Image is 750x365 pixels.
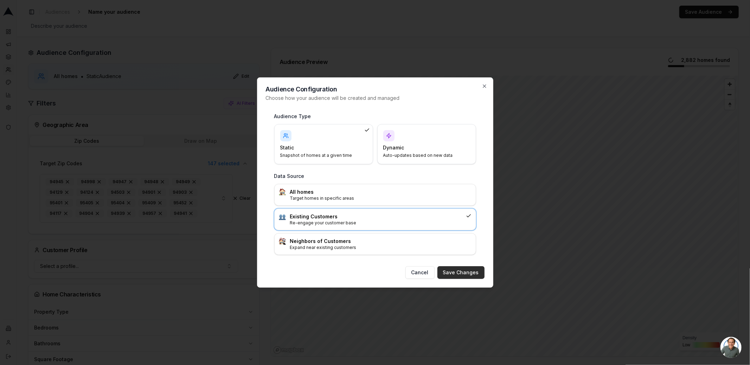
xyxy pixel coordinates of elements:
img: :busts_in_silhouette: [279,213,286,220]
h4: Dynamic [383,144,462,151]
img: :house: [279,188,286,196]
div: :house_buildings:Neighbors of CustomersExpand near existing customers [274,233,476,255]
div: :busts_in_silhouette:Existing CustomersRe-engage your customer base [274,209,476,230]
div: :house:All homesTarget homes in specific areas [274,184,476,206]
h3: Existing Customers [290,213,463,220]
p: Target homes in specific areas [290,196,472,201]
button: Save Changes [437,266,485,279]
h3: All homes [290,188,472,196]
h4: Static [280,144,359,151]
div: StaticSnapshot of homes at a given time [274,124,373,164]
h3: Data Source [274,173,476,180]
p: Auto-updates based on new data [383,153,462,158]
h2: Audience Configuration [266,86,485,92]
p: Expand near existing customers [290,245,472,250]
p: Choose how your audience will be created and managed [266,95,485,102]
p: Snapshot of homes at a given time [280,153,359,158]
button: Cancel [405,266,435,279]
img: :house_buildings: [279,238,286,245]
h3: Audience Type [274,113,476,120]
div: DynamicAuto-updates based on new data [377,124,476,164]
p: Re-engage your customer base [290,220,463,226]
h3: Neighbors of Customers [290,238,472,245]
